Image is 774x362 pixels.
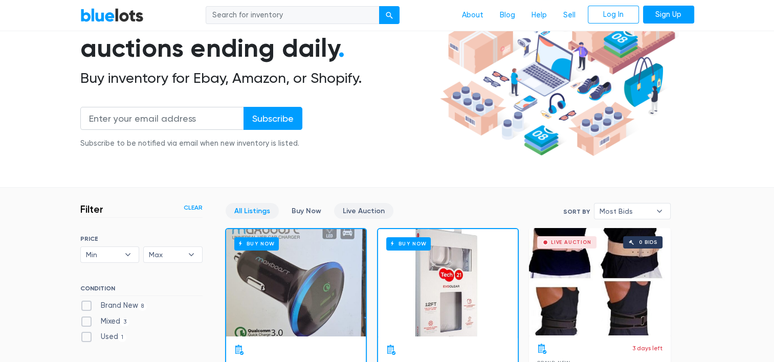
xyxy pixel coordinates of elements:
[80,107,244,130] input: Enter your email address
[80,70,436,87] h2: Buy inventory for Ebay, Amazon, or Shopify.
[181,247,202,262] b: ▾
[386,237,431,250] h6: Buy Now
[523,6,555,25] a: Help
[149,247,183,262] span: Max
[600,203,651,219] span: Most Bids
[643,6,694,24] a: Sign Up
[206,6,380,25] input: Search for inventory
[184,203,203,212] a: Clear
[632,344,662,353] p: 3 days left
[588,6,639,24] a: Log In
[234,237,279,250] h6: Buy Now
[226,229,366,336] a: Buy Now
[80,138,302,149] div: Subscribe to be notified via email when new inventory is listed.
[80,331,127,343] label: Used
[244,107,302,130] input: Subscribe
[334,203,393,219] a: Live Auction
[80,316,130,327] label: Mixed
[338,33,345,63] span: .
[283,203,330,219] a: Buy Now
[555,6,584,25] a: Sell
[80,8,144,22] a: BlueLots
[80,203,103,215] h3: Filter
[86,247,120,262] span: Min
[529,228,671,335] a: Live Auction 0 bids
[551,240,591,245] div: Live Auction
[80,235,203,242] h6: PRICE
[120,318,130,326] span: 3
[80,300,147,311] label: Brand New
[639,240,657,245] div: 0 bids
[649,203,670,219] b: ▾
[80,285,203,296] h6: CONDITION
[378,229,518,336] a: Buy Now
[226,203,279,219] a: All Listings
[138,302,147,310] span: 8
[563,207,590,216] label: Sort By
[117,247,139,262] b: ▾
[492,6,523,25] a: Blog
[118,334,127,342] span: 1
[454,6,492,25] a: About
